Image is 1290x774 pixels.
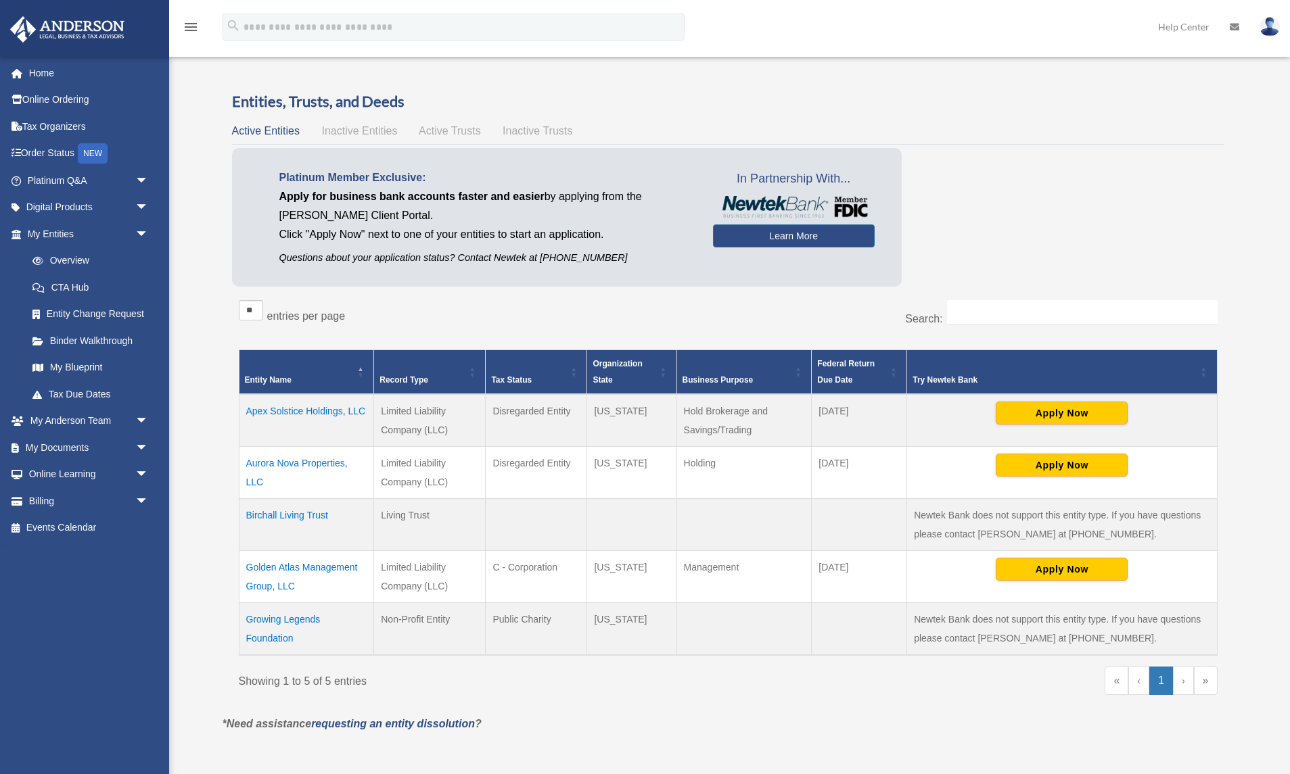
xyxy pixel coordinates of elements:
td: Birchall Living Trust [239,499,374,551]
td: Growing Legends Foundation [239,603,374,656]
a: Platinum Q&Aarrow_drop_down [9,167,169,194]
span: arrow_drop_down [135,167,162,195]
td: Newtek Bank does not support this entity type. If you have questions please contact [PERSON_NAME]... [907,603,1217,656]
label: entries per page [267,310,346,322]
img: Anderson Advisors Platinum Portal [6,16,129,43]
a: CTA Hub [19,274,162,301]
a: Home [9,59,169,87]
a: Tax Due Dates [19,381,162,408]
button: Apply Now [996,454,1128,477]
span: arrow_drop_down [135,194,162,222]
td: Public Charity [486,603,587,656]
span: Apply for business bank accounts faster and easier [279,191,545,202]
span: arrow_drop_down [135,461,162,489]
span: arrow_drop_down [135,487,162,515]
span: Active Trusts [419,125,481,137]
p: by applying from the [PERSON_NAME] Client Portal. [279,187,693,225]
a: My Entitiesarrow_drop_down [9,220,162,247]
td: Non-Profit Entity [374,603,486,656]
a: Digital Productsarrow_drop_down [9,194,169,221]
td: Limited Liability Company (LLC) [374,447,486,499]
a: First [1105,667,1128,695]
div: Try Newtek Bank [913,372,1196,388]
span: Business Purpose [683,375,754,385]
td: Newtek Bank does not support this entity type. If you have questions please contact [PERSON_NAME]... [907,499,1217,551]
a: menu [183,24,199,35]
td: Aurora Nova Properties, LLC [239,447,374,499]
a: requesting an entity dissolution [311,718,475,729]
p: Click "Apply Now" next to one of your entities to start an application. [279,225,693,244]
td: Disregarded Entity [486,394,587,447]
a: Online Ordering [9,87,169,114]
td: C - Corporation [486,551,587,603]
img: NewtekBankLogoSM.png [720,196,868,218]
a: Previous [1128,667,1149,695]
span: Organization State [593,359,642,385]
a: Last [1194,667,1218,695]
a: Order StatusNEW [9,140,169,168]
th: Record Type: Activate to sort [374,350,486,395]
a: My Documentsarrow_drop_down [9,434,169,461]
td: Holding [676,447,812,499]
td: [DATE] [812,394,907,447]
td: [US_STATE] [587,447,676,499]
td: [DATE] [812,551,907,603]
td: [US_STATE] [587,551,676,603]
div: NEW [78,143,108,164]
span: In Partnership With... [713,168,875,190]
td: Golden Atlas Management Group, LLC [239,551,374,603]
td: [US_STATE] [587,603,676,656]
button: Apply Now [996,558,1128,581]
th: Organization State: Activate to sort [587,350,676,395]
span: Record Type [379,375,428,385]
a: Billingarrow_drop_down [9,487,169,514]
a: Binder Walkthrough [19,327,162,354]
td: Apex Solstice Holdings, LLC [239,394,374,447]
th: Federal Return Due Date: Activate to sort [812,350,907,395]
a: My Anderson Teamarrow_drop_down [9,408,169,435]
a: 1 [1149,667,1173,695]
span: Inactive Entities [321,125,397,137]
a: Events Calendar [9,514,169,541]
td: [US_STATE] [587,394,676,447]
td: [DATE] [812,447,907,499]
span: Active Entities [232,125,300,137]
span: Tax Status [491,375,532,385]
th: Tax Status: Activate to sort [486,350,587,395]
span: arrow_drop_down [135,408,162,435]
i: search [226,18,241,33]
i: menu [183,19,199,35]
td: Hold Brokerage and Savings/Trading [676,394,812,447]
td: Limited Liability Company (LLC) [374,394,486,447]
a: Overview [19,247,156,274]
h3: Entities, Trusts, and Deeds [232,91,1224,112]
a: Learn More [713,224,875,247]
div: Showing 1 to 5 of 5 entries [239,667,718,691]
p: Platinum Member Exclusive: [279,168,693,187]
button: Apply Now [996,402,1128,425]
em: *Need assistance ? [223,718,482,729]
a: Tax Organizers [9,113,169,140]
span: arrow_drop_down [135,220,162,248]
label: Search: [905,313,942,324]
a: My Blueprint [19,354,162,381]
span: Entity Name [245,375,292,385]
span: arrow_drop_down [135,434,162,462]
img: User Pic [1260,17,1280,37]
a: Next [1173,667,1194,695]
a: Online Learningarrow_drop_down [9,461,169,488]
a: Entity Change Request [19,301,162,328]
span: Federal Return Due Date [817,359,875,385]
td: Disregarded Entity [486,447,587,499]
span: Inactive Trusts [503,125,572,137]
th: Entity Name: Activate to invert sorting [239,350,374,395]
p: Questions about your application status? Contact Newtek at [PHONE_NUMBER] [279,249,693,266]
td: Living Trust [374,499,486,551]
th: Try Newtek Bank : Activate to sort [907,350,1217,395]
th: Business Purpose: Activate to sort [676,350,812,395]
td: Management [676,551,812,603]
td: Limited Liability Company (LLC) [374,551,486,603]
